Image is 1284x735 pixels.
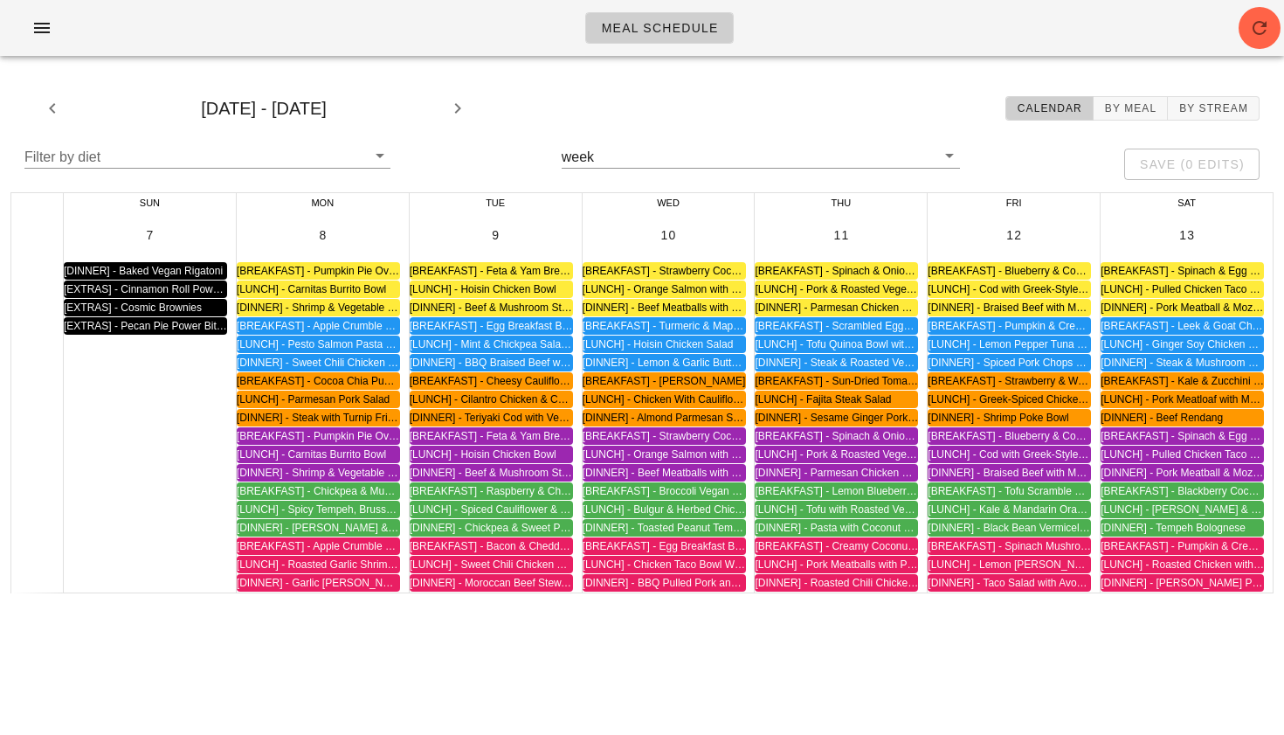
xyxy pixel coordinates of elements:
[410,375,666,387] span: [BREAKFAST] - Cheesy Cauliflower Fritters with Bacon
[237,577,624,589] span: [DINNER] - Garlic [PERSON_NAME] Pork with Sweet Potato Mash and Vegetables
[237,338,412,350] span: [LUNCH] - Pesto Salmon Pasta Salad
[562,145,961,168] div: week
[755,320,1070,332] span: [BREAKFAST] - Scrambled Eggs with Pork Sausage & Hashbrowns
[755,393,891,406] span: [LUNCH] - Fajita Steak Salad
[1101,283,1276,295] span: [LUNCH] - Pulled Chicken Taco Salad
[562,149,594,165] div: week
[410,283,556,295] span: [LUNCH] - Hoisin Chicken Bowl
[237,357,515,369] span: [DINNER] - Sweet Chili Chicken Thighs with Potato Wedges
[583,338,734,350] span: [LUNCH] - Hoisin Chicken Salad
[755,503,1035,516] span: [LUNCH] - Tofu with Roasted Vegetables & Red Pepper Jam
[410,320,710,332] span: [BREAKFAST] - Egg Breakfast Bowl with Tomatoes & Asparagus
[583,357,807,369] span: [DINNER] - Lemon & Garlic Butter Shrimp Pasta
[410,265,614,277] span: [BREAKFAST] - Feta & Yam Breakfast Bowl
[928,448,1144,461] span: [LUNCH] - Cod with Greek-Style Quinoa Salad
[1101,357,1274,369] span: [DINNER] - Steak & Mushroom Pasta
[1101,193,1273,211] div: Sat
[928,193,1100,211] div: Fri
[928,338,1152,350] span: [LUNCH] - Lemon Pepper Tuna & Arugula Salad
[928,467,1136,479] span: [DINNER] - Braised Beef with Mac & Cheese
[64,302,202,314] span: [EXTRAS] - Cosmic Brownies
[1101,448,1276,461] span: [LUNCH] - Pulled Chicken Taco Salad
[583,320,784,332] span: [BREAKFAST] - Turmeric & Maple Oatmeal
[1017,102,1082,114] span: Calendar
[755,522,1012,534] span: [DINNER] - Pasta with Coconut Cashew 'Cream' Sauce
[298,211,347,260] button: 8
[237,412,498,424] span: [DINNER] - Steak with Turnip Fries & Peppercorn Sauce
[583,430,825,442] span: [BREAKFAST] - Strawberry Coconut Overnight Oats
[1101,412,1223,424] span: [DINNER] - Beef Rendang
[755,193,927,211] div: Thu
[298,228,347,242] span: 8
[1168,96,1260,121] button: By Stream
[237,558,519,571] span: [LUNCH] - Roasted Garlic Shrimp, Rice Pilaf and Vegetables
[644,228,693,242] span: 10
[755,577,1067,589] span: [DINNER] - Roasted Chili Chicken with Brown Rice and Vegetables
[583,467,791,479] span: [DINNER] - Beef Meatballs with Egg Noodles
[928,485,1154,497] span: [BREAKFAST] - Tofu Scramble with Hashbrowns
[1094,96,1168,121] button: By Meal
[990,228,1039,242] span: 12
[583,522,823,534] span: [DINNER] - Toasted Peanut Tempeh With Bok Choy
[928,577,1134,589] span: [DINNER] - Taco Salad with Avocado Crema
[928,393,1238,406] span: [LUNCH] - Greek-Spiced Chicken Salad with Garlic Mayo Dressing
[125,211,174,260] button: 7
[64,265,223,277] span: [DINNER] - Baked Vegan Rigatoni
[237,485,466,497] span: [BREAKFAST] - Chickpea & Mushroom Scramble
[237,430,445,442] span: [BREAKFAST] - Pumpkin Pie Overnight Oats
[237,503,519,516] span: [LUNCH] - Spicy Tempeh, Brussel Sprout & Cauliflower Bowl
[237,193,409,211] div: Mon
[1104,102,1156,114] span: By Meal
[64,320,227,332] span: [EXTRAS] - Pecan Pie Power Bites
[410,577,652,589] span: [DINNER] - Moroccan Beef Stew, Pasta, Vegetables
[755,338,989,350] span: [LUNCH] - Tofu Quinoa Bowl with Mango Dressing
[237,375,410,387] span: [BREAKFAST] - Cocoa Chia Pudding
[80,95,430,121] div: [DATE] - [DATE]
[1178,102,1248,114] span: By Stream
[755,540,1045,552] span: [BREAKFAST] - Creamy Coconut and Blueberry Chia Pudding
[585,12,733,44] a: Meal Schedule
[64,193,236,211] div: Sun
[755,412,944,424] span: [DINNER] - Sesame Ginger Pork Stir Fry
[755,448,991,461] span: [LUNCH] - Pork & Roasted Vegetable Quinoa Bowl
[583,448,776,461] span: [LUNCH] - Orange Salmon with Rice Pilaf
[1101,522,1246,534] span: [DINNER] - Tempeh Bolognese
[583,265,825,277] span: [BREAKFAST] - Strawberry Coconut Overnight Oats
[471,211,520,260] button: 9
[471,228,520,242] span: 9
[755,467,1056,479] span: [DINNER] - Parmesan Chicken with Rice & Lemon Cream Sauce
[600,21,718,35] span: Meal Schedule
[1005,96,1094,121] button: Calendar
[583,485,787,497] span: [BREAKFAST] - Broccoli Vegan Egg Quiche
[755,302,1056,314] span: [DINNER] - Parmesan Chicken with Rice & Lemon Cream Sauce
[237,283,386,295] span: [LUNCH] - Carnitas Burrito Bowl
[410,302,575,314] span: [DINNER] - Beef & Mushroom Stew
[410,412,599,424] span: [DINNER] - Teriyaki Cod with Vegetables
[583,577,786,589] span: [DINNER] - BBQ Pulled Pork and Rice Bowl
[644,211,693,260] button: 10
[237,540,425,552] span: [BREAKFAST] - Apple Crumble Oatmeal
[410,448,556,461] span: [LUNCH] - Hoisin Chicken Bowl
[237,320,425,332] span: [BREAKFAST] - Apple Crumble Oatmeal
[928,375,1166,387] span: [BREAKFAST] - Strawberry & Walnut Chia Pudding
[583,412,880,424] span: [DINNER] - Almond Parmesan Salmon with Roasted Vegetables
[928,320,1177,332] span: [BREAKFAST] - Pumpkin & Cream Cheese Pancakes
[928,503,1124,516] span: [LUNCH] - Kale & Mandarin Orange Salad
[237,448,386,461] span: [LUNCH] - Carnitas Burrito Bowl
[410,393,623,406] span: [LUNCH] - Cilantro Chicken & Cabbage Salad
[928,302,1136,314] span: [DINNER] - Braised Beef with Mac & Cheese
[1163,228,1212,242] span: 13
[410,503,610,516] span: [LUNCH] - Spiced Cauliflower & Tofu Salad
[237,302,414,314] span: [DINNER] - Shrimp & Vegetable Pasta
[1163,211,1212,260] button: 13
[410,522,610,534] span: [DINNER] - Chickpea & Sweet Potato Stew
[928,283,1144,295] span: [LUNCH] - Cod with Greek-Style Quinoa Salad
[928,357,1134,369] span: [DINNER] - Spiced Pork Chops & Lentil Chili
[755,375,985,387] span: [BREAKFAST] - Sun-Dried Tomato & Feta Frittata
[410,193,582,211] div: Tue
[125,228,174,242] span: 7
[928,430,1167,442] span: [BREAKFAST] - Blueberry & Coconut Yogurt Parfait
[755,558,1007,571] span: [LUNCH] - Pork Meatballs with Pasta in Tomato Sauce
[410,558,684,571] span: [LUNCH] - Sweet Chili Chicken Thighs with Potato Wedges
[583,503,788,516] span: [LUNCH] - Bulgur & Herbed Chickpea Salad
